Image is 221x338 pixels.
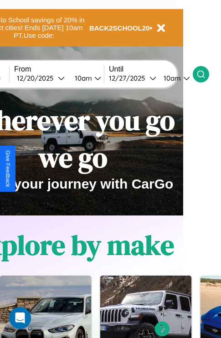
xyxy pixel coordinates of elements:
div: 10am [159,74,183,82]
button: 12/20/2025 [14,73,67,83]
button: 10am [156,73,193,83]
div: 12 / 20 / 2025 [17,74,58,82]
div: Open Intercom Messenger [9,307,31,329]
div: Give Feedback [5,150,11,187]
div: 12 / 27 / 2025 [109,74,149,82]
label: From [14,65,104,73]
button: 10am [67,73,104,83]
b: BACK2SCHOOL20 [89,24,150,32]
label: Until [109,65,193,73]
div: 10am [70,74,94,82]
